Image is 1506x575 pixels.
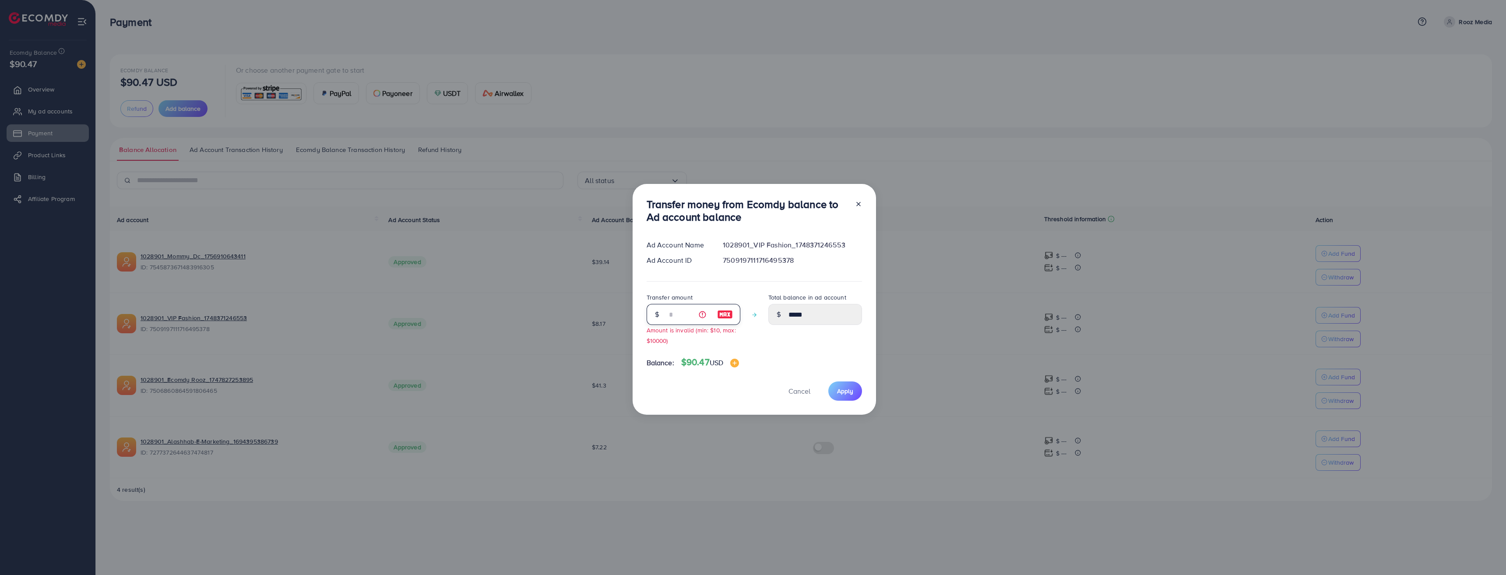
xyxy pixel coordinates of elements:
button: Apply [828,381,862,400]
h3: Transfer money from Ecomdy balance to Ad account balance [647,198,848,223]
div: 1028901_VIP Fashion_1748371246553 [716,240,869,250]
span: USD [710,358,723,367]
div: Ad Account ID [640,255,716,265]
span: Apply [837,387,853,395]
label: Transfer amount [647,293,693,302]
label: Total balance in ad account [768,293,846,302]
img: image [730,359,739,367]
iframe: Chat [1469,536,1499,568]
div: 7509197111716495378 [716,255,869,265]
small: Amount is invalid (min: $10, max: $10000) [647,326,736,344]
button: Cancel [778,381,821,400]
div: Ad Account Name [640,240,716,250]
img: image [717,309,733,320]
span: Cancel [788,386,810,396]
h4: $90.47 [681,357,739,368]
span: Balance: [647,358,674,368]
